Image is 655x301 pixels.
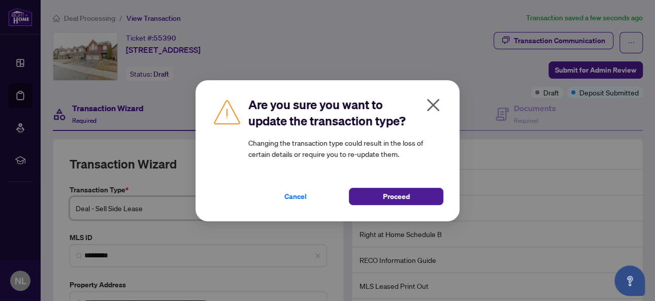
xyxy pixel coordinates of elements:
[425,97,441,113] span: close
[248,137,443,159] article: Changing the transaction type could result in the loss of certain details or require you to re-up...
[349,188,443,205] button: Proceed
[248,96,443,129] h2: Are you sure you want to update the transaction type?
[212,96,242,127] img: Caution Img
[248,188,343,205] button: Cancel
[383,188,410,205] span: Proceed
[614,265,645,296] button: Open asap
[284,188,307,205] span: Cancel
